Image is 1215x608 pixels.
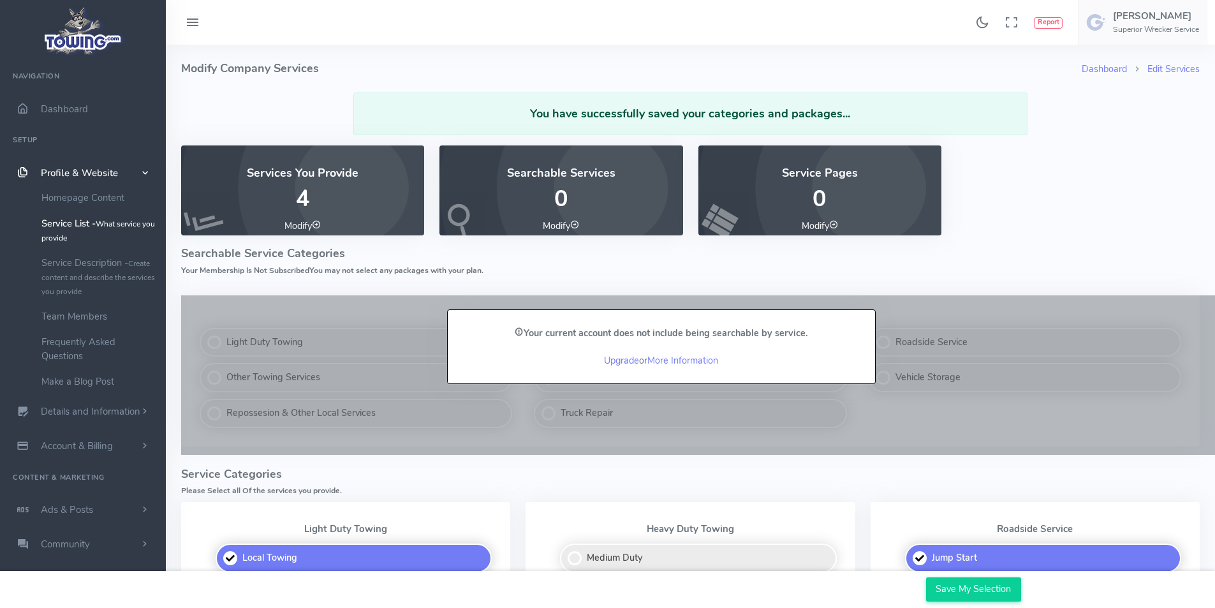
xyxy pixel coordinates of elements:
span: Account & Billing [41,440,113,452]
a: More Information [647,354,718,367]
span: Ads & Posts [41,503,93,516]
label: Local Towing [216,544,492,573]
h6: Your Membership Is Not Subscribed [181,267,1200,275]
span: Community [41,538,90,551]
button: Report [1034,17,1063,29]
small: What service you provide [41,219,155,243]
h6: Please Select all Of the services you provide. [181,487,1200,495]
span: Details and Information [41,406,140,419]
a: Modify [284,219,321,232]
h4: Searchable Services [455,167,667,180]
small: Create content and describe the services you provide [41,258,155,297]
h6: Superior Wrecker Service [1113,26,1199,34]
h5: [PERSON_NAME] [1113,11,1199,21]
a: Service List -What service you provide [32,211,166,250]
a: Modify [802,219,838,232]
p: Heavy Duty Towing [541,524,839,534]
h4: You have successfully saved your categories and packages... [367,108,1014,121]
h4: Service Pages [714,167,926,180]
a: Frequently Asked Questions [32,329,166,369]
p: Light Duty Towing [196,524,495,534]
img: logo [40,4,126,58]
input: Save My Selection [926,577,1021,602]
a: Dashboard [1082,63,1127,75]
p: 0 [714,186,926,212]
span: Dashboard [41,103,88,115]
label: Medium Duty [560,544,836,573]
strong: Your current account does not include being searchable by service. [515,327,808,339]
a: Homepage Content [32,185,166,211]
a: Service Description -Create content and describe the services you provide [32,250,166,304]
a: Edit Services [1147,63,1200,75]
a: Team Members [32,304,166,329]
img: user-image [1086,12,1107,33]
div: or [448,310,874,383]
p: 4 [196,186,409,212]
h4: Searchable Service Categories [181,248,1200,260]
label: Jump Start [905,544,1181,573]
span: You may not select any packages with your plan. [309,265,483,276]
a: Make a Blog Post [32,369,166,394]
h4: Service Categories [181,468,1200,481]
a: Modify [543,219,579,232]
p: Roadside Service [886,524,1184,534]
span: Profile & Website [41,167,118,179]
h4: Services You Provide [196,167,409,180]
a: Upgrade [604,354,639,367]
h4: Modify Company Services [181,45,1082,93]
span: 0 [554,183,568,214]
